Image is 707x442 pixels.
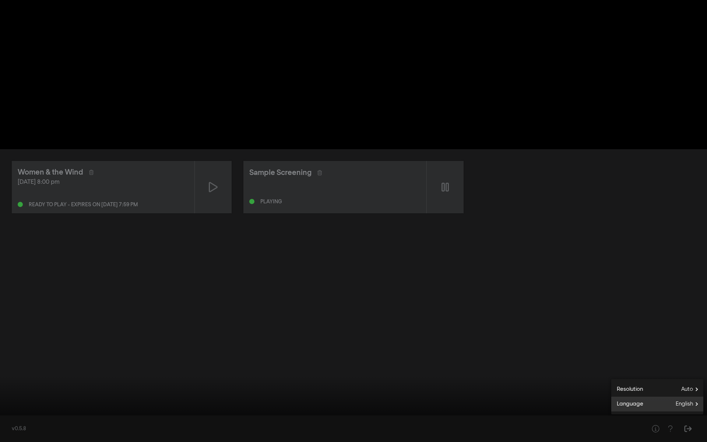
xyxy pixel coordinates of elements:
[611,385,643,394] span: Resolution
[680,421,695,436] button: Sign Out
[611,400,643,408] span: Language
[648,421,663,436] button: Help
[663,421,678,436] button: Help
[611,397,703,411] button: Language
[12,425,633,433] div: v0.5.8
[676,399,703,410] span: English
[611,382,703,397] button: Resolution
[681,384,703,395] span: Auto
